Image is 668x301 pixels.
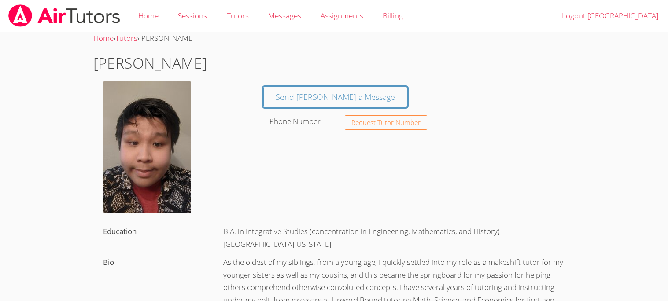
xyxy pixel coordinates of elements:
img: avatar.png [103,81,191,213]
img: airtutors_banner-c4298cdbf04f3fff15de1276eac7730deb9818008684d7c2e4769d2f7ddbe033.png [7,4,121,27]
a: Tutors [115,33,137,43]
span: [PERSON_NAME] [139,33,195,43]
label: Education [103,226,137,236]
div: › › [93,32,574,45]
label: Phone Number [269,116,321,126]
div: B.A. in Integrative Studies (concentration in Engineering, Mathematics, and History)--[GEOGRAPHIC... [214,223,574,253]
a: Home [93,33,114,43]
a: Send [PERSON_NAME] a Message [263,87,407,107]
span: Messages [268,11,301,21]
h1: [PERSON_NAME] [93,52,574,74]
button: Request Tutor Number [345,115,427,130]
label: Bio [103,257,114,267]
span: Request Tutor Number [351,119,421,126]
